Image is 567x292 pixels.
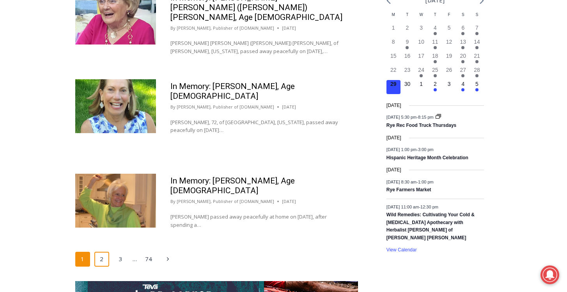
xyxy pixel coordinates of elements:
[434,25,437,31] time: 4
[197,0,369,76] div: "The first chef I interviewed talked about coming to [GEOGRAPHIC_DATA] from [GEOGRAPHIC_DATA] in ...
[386,179,434,184] time: -
[282,198,296,205] time: [DATE]
[456,38,470,52] button: 13 Has events
[170,103,175,110] span: By
[474,39,480,45] time: 14
[177,198,274,204] a: [PERSON_NAME], Publisher of [DOMAIN_NAME]
[392,39,395,45] time: 8
[386,204,438,209] time: -
[406,46,409,49] em: Has events
[170,118,344,135] p: [PERSON_NAME], 72, of [GEOGRAPHIC_DATA], [US_STATE], passed away peacefully on [DATE]…
[404,81,411,87] time: 30
[448,12,450,17] span: F
[386,102,401,109] time: [DATE]
[75,79,156,133] a: Obituary - Maryanne Bardwil Lynch IMG_5518
[461,74,464,77] em: Has events
[188,76,378,97] a: Intern @ [DOMAIN_NAME]
[475,88,478,91] em: Has events
[446,67,452,73] time: 26
[420,81,423,87] time: 1
[386,147,416,152] span: [DATE] 1:00 pm
[386,52,400,66] button: 15
[434,81,437,87] time: 2
[75,174,156,228] img: Obituary - Barbara defrondeville
[474,67,480,73] time: 28
[75,252,90,267] span: 1
[386,24,400,38] button: 1
[406,39,409,45] time: 9
[404,67,411,73] time: 23
[442,24,456,38] button: 5
[456,12,470,24] div: Saturday
[418,39,424,45] time: 10
[170,198,175,205] span: By
[434,32,437,35] em: Has events
[461,60,464,63] em: Has events
[418,67,424,73] time: 24
[390,53,397,59] time: 15
[386,187,431,193] a: Rye Farmers Market
[282,25,296,32] time: [DATE]
[406,12,408,17] span: T
[392,25,395,31] time: 1
[442,80,456,94] button: 3
[442,38,456,52] button: 12
[461,81,464,87] time: 4
[282,103,296,110] time: [DATE]
[392,12,395,17] span: M
[400,52,415,66] button: 16
[386,155,468,161] a: Hispanic Heritage Month Celebration
[448,81,451,87] time: 3
[386,204,419,209] span: [DATE] 11:00 am
[133,253,137,266] span: …
[204,78,361,95] span: Intern @ [DOMAIN_NAME]
[470,38,484,52] button: 14 Has events
[419,12,423,17] span: W
[400,12,415,24] div: Tuesday
[418,179,434,184] span: 1:00 pm
[434,60,437,63] em: Has events
[432,53,438,59] time: 18
[434,74,437,77] em: Has events
[386,166,401,174] time: [DATE]
[406,25,409,31] time: 2
[442,66,456,80] button: 26
[113,252,128,267] a: 3
[418,114,434,119] span: 8:15 pm
[461,32,464,35] em: Has events
[386,114,435,119] time: -
[386,80,400,94] button: 29
[475,81,478,87] time: 5
[170,82,295,101] a: In Memory: [PERSON_NAME], Age [DEMOGRAPHIC_DATA]
[400,24,415,38] button: 2
[432,67,438,73] time: 25
[470,66,484,80] button: 28 Has events
[400,66,415,80] button: 23
[434,88,437,91] em: Has events
[75,252,358,267] nav: Page navigation
[386,123,456,129] a: Rye Rec Food Truck Thursdays
[400,80,415,94] button: 30
[414,66,428,80] button: 24 Has events
[456,52,470,66] button: 20 Has events
[414,80,428,94] button: 1
[420,204,438,209] span: 12:30 pm
[470,12,484,24] div: Sunday
[420,74,423,77] em: Has events
[428,24,442,38] button: 4 Has events
[386,147,434,152] time: -
[475,46,478,49] em: Has events
[428,80,442,94] button: 2 Has events
[386,38,400,52] button: 8
[432,39,438,45] time: 11
[470,24,484,38] button: 7 Has events
[475,32,478,35] em: Has events
[448,25,451,31] time: 5
[418,147,434,152] span: 3:00 pm
[461,88,464,91] em: Has events
[428,12,442,24] div: Thursday
[470,80,484,94] button: 5 Has events
[420,25,423,31] time: 3
[428,52,442,66] button: 18 Has events
[414,24,428,38] button: 3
